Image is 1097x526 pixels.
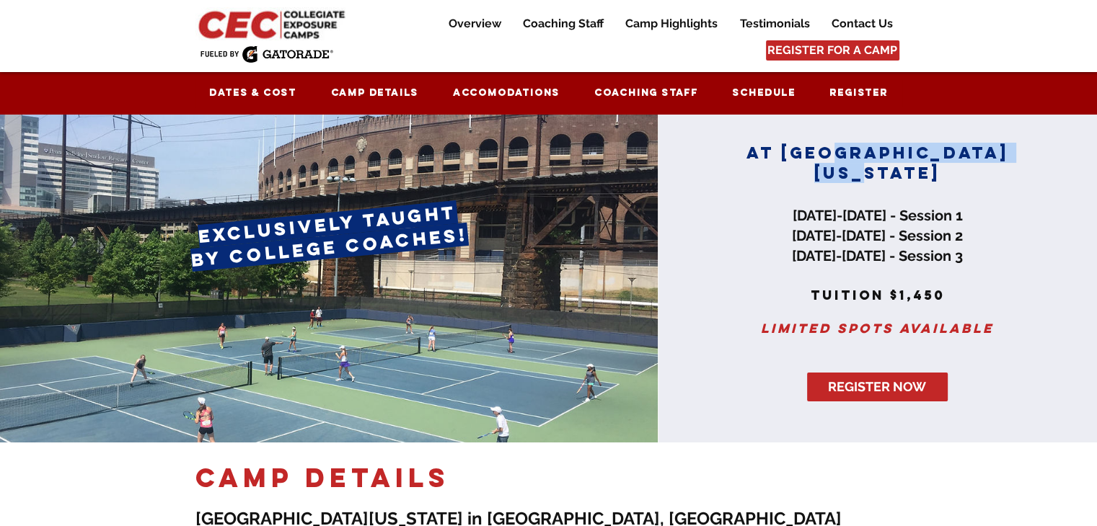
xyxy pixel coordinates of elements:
[195,79,311,107] a: Dates & Cost
[190,200,469,272] span: exclusively taught by college coaches!
[618,15,725,32] p: Camp Highlights
[516,15,611,32] p: Coaching Staff
[195,7,351,40] img: CEC Logo Primary_edited.jpg
[200,45,333,63] img: Fueled by Gatorade.png
[732,86,795,99] span: Schedule
[594,86,698,99] span: Coaching Staff
[441,15,508,32] p: Overview
[439,79,574,107] a: Accomodations
[824,15,900,32] p: Contact Us
[438,15,511,32] a: Overview
[195,461,449,494] span: camp DETAILS
[807,373,948,401] a: REGISTER NOW
[209,86,296,99] span: Dates & Cost
[811,287,945,303] span: tuition $1,450
[426,15,903,32] nav: Site
[317,79,433,107] a: Camp Details
[766,40,899,61] a: REGISTER FOR A CAMP
[816,79,902,107] a: Register
[733,15,817,32] p: Testimonials
[746,143,1009,183] span: AT [GEOGRAPHIC_DATA][US_STATE]
[614,15,728,32] a: Camp Highlights
[580,79,713,107] a: Coaching Staff
[512,15,614,32] a: Coaching Staff
[761,320,994,336] span: Limited spots available
[792,207,963,264] span: [DATE]-[DATE] - Session 1 [DATE]-[DATE] - Session 2 [DATE]-[DATE] - Session 3
[718,79,810,107] a: Schedule
[821,15,903,32] a: Contact Us
[453,86,560,99] span: Accomodations
[767,43,897,58] span: REGISTER FOR A CAMP
[829,86,887,99] span: Register
[195,79,902,107] nav: Site
[828,378,926,396] span: REGISTER NOW
[729,15,820,32] a: Testimonials
[330,86,418,99] span: Camp Details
